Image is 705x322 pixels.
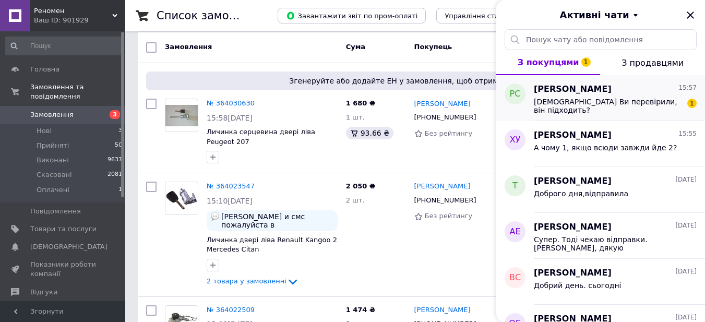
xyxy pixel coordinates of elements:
[525,8,676,22] button: Активні чати
[675,313,697,322] span: [DATE]
[30,288,57,297] span: Відгуки
[496,75,705,121] button: РС[PERSON_NAME]15:57[DEMOGRAPHIC_DATA] Ви перевірили, він підходить?1
[115,141,122,150] span: 50
[414,43,452,51] span: Покупець
[509,272,521,284] span: ВС
[286,11,417,20] span: Завантажити звіт по пром-оплаті
[534,189,628,198] span: Доброго дня,відправила
[559,8,629,22] span: Активні чати
[534,221,612,233] span: [PERSON_NAME]
[118,185,122,195] span: 1
[534,267,612,279] span: [PERSON_NAME]
[505,29,697,50] input: Пошук чату або повідомлення
[165,183,198,214] img: Фото товару
[512,180,518,192] span: Т
[346,306,375,314] span: 1 474 ₴
[534,84,612,96] span: [PERSON_NAME]
[414,99,471,109] a: [PERSON_NAME]
[107,156,122,165] span: 9637
[675,267,697,276] span: [DATE]
[207,278,286,285] span: 2 товара у замовленні
[30,110,74,120] span: Замовлення
[165,43,212,51] span: Замовлення
[496,259,705,305] button: ВС[PERSON_NAME][DATE]Добрий день. сьогодні
[678,129,697,138] span: 15:55
[534,98,682,114] span: [DEMOGRAPHIC_DATA] Ви перевірили, він підходить?
[278,8,426,23] button: Завантажити звіт по пром-оплаті
[107,170,122,180] span: 2081
[37,185,69,195] span: Оплачені
[414,196,476,204] span: [PHONE_NUMBER]
[414,113,476,121] span: [PHONE_NUMBER]
[534,281,621,290] span: Добрий день. сьогодні
[165,99,198,132] a: Фото товару
[30,65,59,74] span: Головна
[37,170,72,180] span: Скасовані
[118,126,122,136] span: 3
[534,129,612,141] span: [PERSON_NAME]
[534,144,677,152] span: А чому 1, якщо всюди завжди йде 2?
[34,6,112,16] span: Реномен
[34,16,125,25] div: Ваш ID: 901929
[534,235,682,252] span: Супер. Тоді чекаю відправки. [PERSON_NAME], дякую
[37,156,69,165] span: Виконані
[5,37,123,55] input: Пошук
[207,128,315,146] a: Личинка серцевина двері ліва Peugeot 207
[534,175,612,187] span: [PERSON_NAME]
[510,134,521,146] span: ХУ
[346,182,375,190] span: 2 050 ₴
[675,221,697,230] span: [DATE]
[37,141,69,150] span: Прийняті
[221,212,333,229] span: [PERSON_NAME] и смс пожалуйста в [GEOGRAPHIC_DATA]
[207,99,255,107] a: № 364030630
[30,207,81,216] span: Повідомлення
[207,114,253,122] span: 15:58[DATE]
[346,196,365,204] span: 2 шт.
[425,212,473,220] span: Без рейтингу
[678,84,697,92] span: 15:57
[207,277,299,285] a: 2 товара у замовленні
[30,260,97,279] span: Показники роботи компанії
[165,182,198,215] a: Фото товару
[30,242,107,252] span: [DEMOGRAPHIC_DATA]
[157,9,262,22] h1: Список замовлень
[30,82,125,101] span: Замовлення та повідомлення
[436,8,533,23] button: Управління статусами
[622,58,684,68] span: З продавцями
[675,175,697,184] span: [DATE]
[414,182,471,192] a: [PERSON_NAME]
[211,212,219,221] img: :speech_balloon:
[518,57,579,67] span: З покупцями
[37,126,52,136] span: Нові
[207,306,255,314] a: № 364022509
[207,236,337,254] a: Личинка двері ліва Renault Kangoo 2 Mercedes Citan
[496,50,600,75] button: З покупцями1
[496,121,705,167] button: ХУ[PERSON_NAME]15:55А чому 1, якщо всюди завжди йде 2?
[346,43,365,51] span: Cума
[687,99,697,108] span: 1
[150,76,680,86] span: Згенеруйте або додайте ЕН у замовлення, щоб отримати оплату
[346,113,365,121] span: 1 шт.
[510,88,521,100] span: РС
[496,213,705,259] button: АЕ[PERSON_NAME][DATE]Супер. Тоді чекаю відправки. [PERSON_NAME], дякую
[346,127,393,139] div: 93.66 ₴
[346,99,375,107] span: 1 680 ₴
[414,305,471,315] a: [PERSON_NAME]
[445,12,524,20] span: Управління статусами
[207,182,255,190] a: № 364023547
[425,129,473,137] span: Без рейтингу
[509,226,520,238] span: АЕ
[165,105,198,127] img: Фото товару
[684,9,697,21] button: Закрити
[581,57,591,67] span: 1
[110,110,120,119] span: 3
[496,167,705,213] button: Т[PERSON_NAME][DATE]Доброго дня,відправила
[207,197,253,205] span: 15:10[DATE]
[600,50,705,75] button: З продавцями
[30,224,97,234] span: Товари та послуги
